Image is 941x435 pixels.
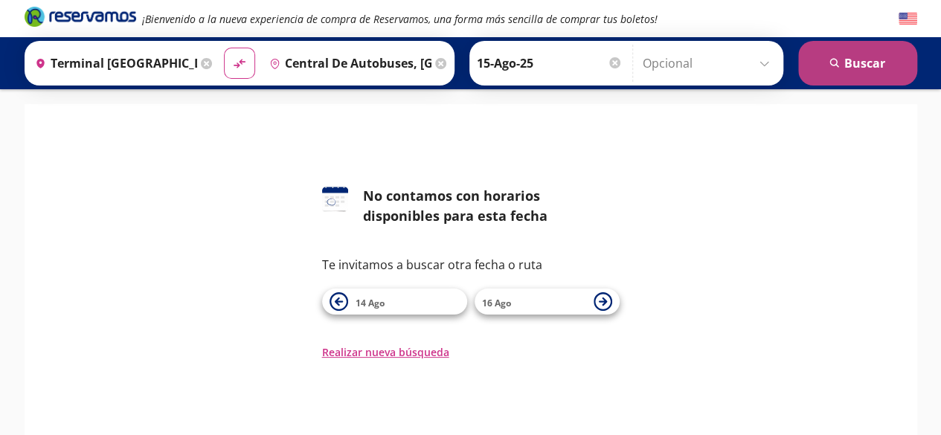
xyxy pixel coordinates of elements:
[322,289,467,315] button: 14 Ago
[363,186,620,226] div: No contamos con horarios disponibles para esta fecha
[356,297,385,309] span: 14 Ago
[25,5,136,32] a: Brand Logo
[322,344,449,360] button: Realizar nueva búsqueda
[899,10,917,28] button: English
[798,41,917,86] button: Buscar
[29,45,197,82] input: Buscar Origen
[643,45,776,82] input: Opcional
[475,289,620,315] button: 16 Ago
[477,45,623,82] input: Elegir Fecha
[322,256,620,274] p: Te invitamos a buscar otra fecha o ruta
[25,5,136,28] i: Brand Logo
[142,12,658,26] em: ¡Bienvenido a la nueva experiencia de compra de Reservamos, una forma más sencilla de comprar tus...
[482,297,511,309] span: 16 Ago
[263,45,431,82] input: Buscar Destino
